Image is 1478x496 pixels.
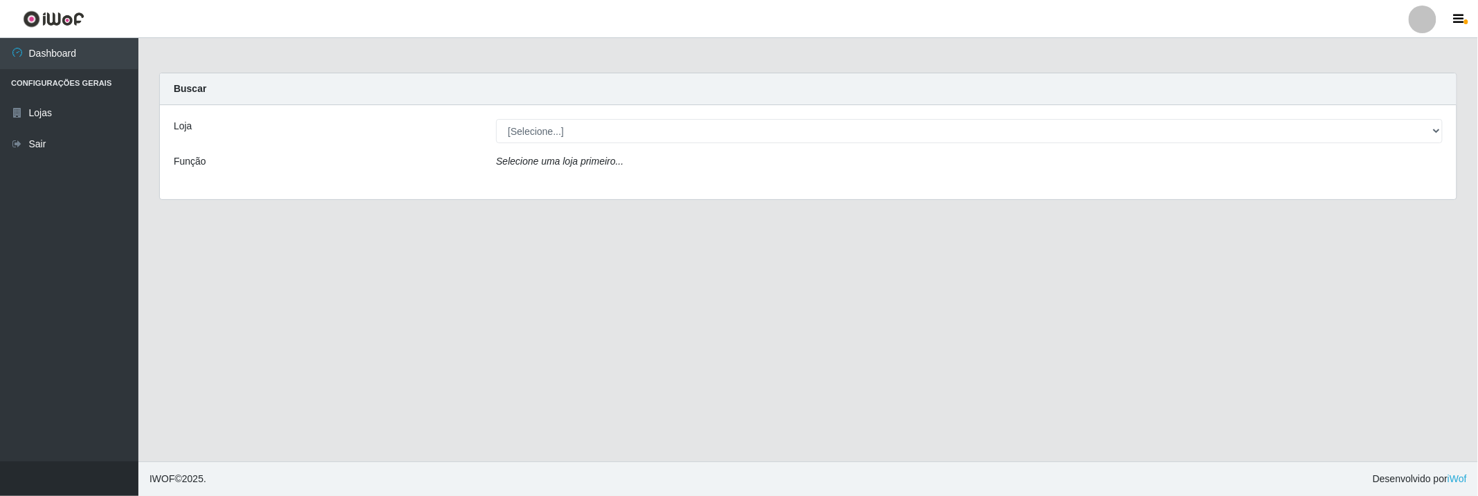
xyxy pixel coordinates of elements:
a: iWof [1448,473,1467,484]
span: IWOF [149,473,175,484]
i: Selecione uma loja primeiro... [496,156,623,167]
span: © 2025 . [149,472,206,486]
label: Função [174,154,206,169]
img: CoreUI Logo [23,10,84,28]
span: Desenvolvido por [1373,472,1467,486]
strong: Buscar [174,83,206,94]
label: Loja [174,119,192,134]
